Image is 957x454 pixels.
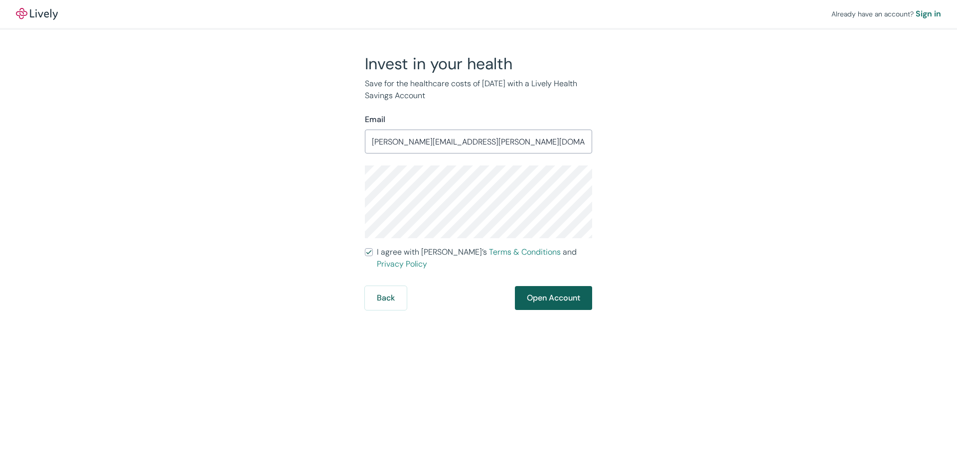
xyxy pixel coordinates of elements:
p: Save for the healthcare costs of [DATE] with a Lively Health Savings Account [365,78,592,102]
button: Open Account [515,286,592,310]
span: I agree with [PERSON_NAME]’s and [377,246,592,270]
a: Privacy Policy [377,259,427,269]
label: Email [365,114,385,126]
a: Sign in [916,8,941,20]
a: LivelyLively [16,8,58,20]
a: Terms & Conditions [489,247,561,257]
img: Lively [16,8,58,20]
div: Already have an account? [831,8,941,20]
h2: Invest in your health [365,54,592,74]
button: Back [365,286,407,310]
